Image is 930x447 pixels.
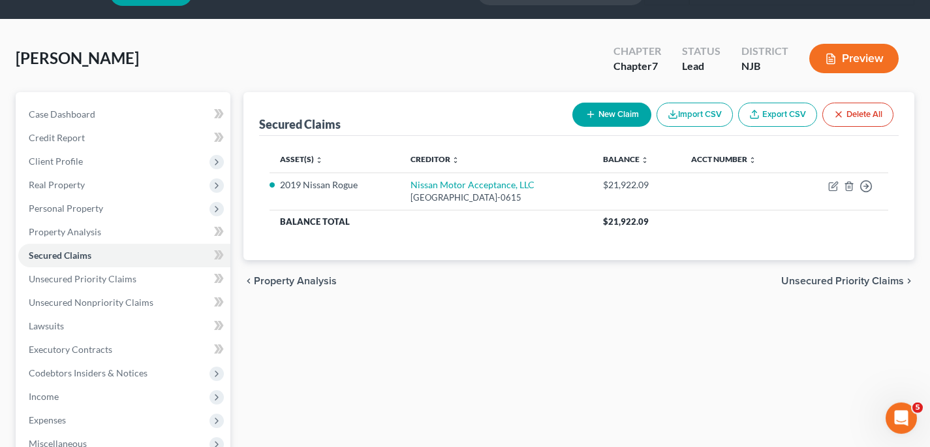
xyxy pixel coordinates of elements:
[613,44,661,59] div: Chapter
[18,338,230,361] a: Executory Contracts
[29,367,147,378] span: Codebtors Insiders & Notices
[738,103,817,127] a: Export CSV
[315,156,323,164] i: unfold_more
[603,154,649,164] a: Balance unfold_more
[243,276,254,286] i: chevron_left
[749,156,756,164] i: unfold_more
[741,59,788,74] div: NJB
[259,116,341,132] div: Secured Claims
[29,179,85,190] span: Real Property
[270,210,592,233] th: Balance Total
[822,103,893,127] button: Delete All
[18,291,230,314] a: Unsecured Nonpriority Claims
[411,179,535,190] a: Nissan Motor Acceptance, LLC
[603,216,649,227] span: $21,922.09
[781,276,904,286] span: Unsecured Priority Claims
[572,103,651,127] button: New Claim
[18,267,230,291] a: Unsecured Priority Claims
[29,203,103,214] span: Personal Property
[29,391,59,402] span: Income
[886,403,917,434] iframe: Intercom live chat
[682,59,721,74] div: Lead
[18,314,230,338] a: Lawsuits
[682,44,721,59] div: Status
[741,44,788,59] div: District
[411,191,581,204] div: [GEOGRAPHIC_DATA]-0615
[781,276,914,286] button: Unsecured Priority Claims chevron_right
[280,154,323,164] a: Asset(s) unfold_more
[243,276,337,286] button: chevron_left Property Analysis
[29,273,136,284] span: Unsecured Priority Claims
[912,403,923,413] span: 5
[29,414,66,425] span: Expenses
[29,297,153,308] span: Unsecured Nonpriority Claims
[29,156,83,167] span: Client Profile
[29,226,101,237] span: Property Analysis
[29,132,85,143] span: Credit Report
[18,220,230,244] a: Property Analysis
[29,250,91,261] span: Secured Claims
[411,154,459,164] a: Creditor unfold_more
[29,108,95,120] span: Case Dashboard
[18,126,230,150] a: Credit Report
[809,44,899,73] button: Preview
[29,320,64,331] span: Lawsuits
[18,244,230,267] a: Secured Claims
[904,276,914,286] i: chevron_right
[603,178,670,191] div: $21,922.09
[29,344,112,355] span: Executory Contracts
[254,276,337,286] span: Property Analysis
[691,154,756,164] a: Acct Number unfold_more
[641,156,649,164] i: unfold_more
[657,103,733,127] button: Import CSV
[16,48,139,67] span: [PERSON_NAME]
[652,59,658,72] span: 7
[18,103,230,126] a: Case Dashboard
[613,59,661,74] div: Chapter
[452,156,459,164] i: unfold_more
[280,178,390,191] li: 2019 Nissan Rogue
